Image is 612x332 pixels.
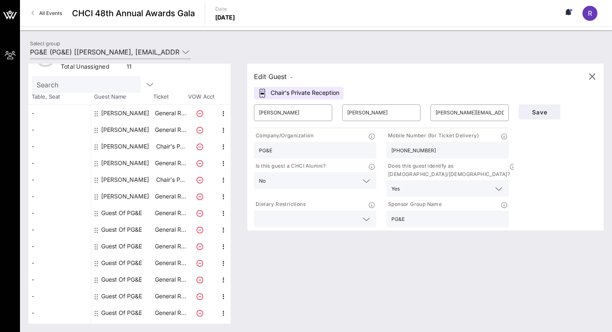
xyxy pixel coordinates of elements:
[154,238,187,255] p: General R…
[588,9,592,17] span: R
[28,155,91,171] div: -
[386,131,479,140] p: Mobile Number (for Ticket Delivery)
[154,105,187,121] p: General R…
[28,271,91,288] div: -
[101,255,142,271] div: Guest Of PG&E
[386,162,510,178] p: Does this guest identify as [DEMOGRAPHIC_DATA]/[DEMOGRAPHIC_DATA]?
[154,121,187,138] p: General R…
[154,288,187,305] p: General R…
[27,7,67,20] a: All Events
[582,6,597,21] div: R
[28,205,91,221] div: -
[435,106,504,119] input: Email*
[215,13,235,22] p: [DATE]
[254,131,313,140] p: Company/Organization
[127,62,133,73] div: 11
[101,138,149,155] div: Greg Rubio
[254,200,306,209] p: Dietary Restrictions
[101,155,149,171] div: Ingrid Duran
[154,155,187,171] p: General R…
[101,271,142,288] div: Guest Of PG&E
[154,271,187,288] p: General R…
[28,188,91,205] div: -
[101,305,142,321] div: Guest Of PG&E
[39,10,62,16] span: All Events
[101,205,142,221] div: Guest Of PG&E
[28,288,91,305] div: -
[28,221,91,238] div: -
[101,221,142,238] div: Guest Of PG&E
[28,305,91,321] div: -
[28,255,91,271] div: -
[519,104,560,119] button: Save
[101,171,149,188] div: Vanessa Valdez
[215,5,235,13] p: Date
[259,106,327,119] input: First Name*
[386,200,442,209] p: Sponsor Group Name
[28,138,91,155] div: -
[101,288,142,305] div: Guest Of PG&E
[254,172,376,189] div: No
[28,171,91,188] div: -
[101,105,149,121] div: Amalia Grobbel
[101,238,142,255] div: Guest Of PG&E
[28,121,91,138] div: -
[254,87,343,99] div: Chair's Private Reception
[91,93,153,101] span: Guest Name
[72,7,195,20] span: CHCI 48th Annual Awards Gala
[259,178,266,184] div: No
[154,221,187,238] p: General R…
[101,121,149,138] div: Catherine Pino
[391,186,400,192] div: Yes
[154,255,187,271] p: General R…
[154,171,187,188] p: Chair's P…
[28,238,91,255] div: -
[386,180,509,197] div: Yes
[254,71,293,82] div: Edit Guest
[254,162,326,171] p: Is this guest a CHCI Alumni?
[187,93,216,101] span: VOW Acct
[28,93,91,101] span: Table, Seat
[101,188,149,205] div: Yvonne McIntyre
[347,106,415,119] input: Last Name*
[525,109,554,116] span: Save
[154,305,187,321] p: General R…
[30,40,60,47] label: Select group
[153,93,187,101] span: Ticket
[61,62,123,73] div: Total Unassigned
[28,105,91,121] div: -
[290,74,293,80] span: -
[154,138,187,155] p: Chair's P…
[154,205,187,221] p: General R…
[154,188,187,205] p: General R…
